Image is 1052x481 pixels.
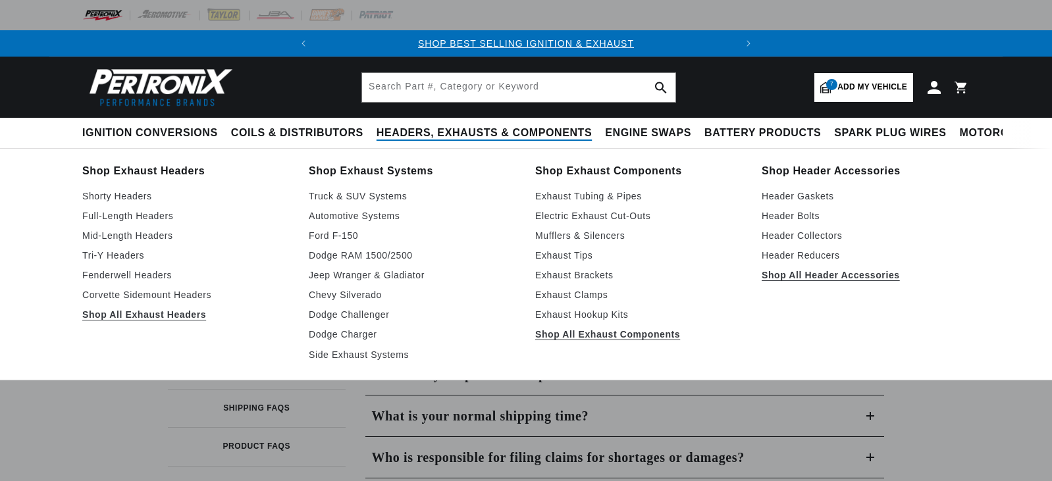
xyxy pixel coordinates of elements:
[82,267,290,283] a: Fenderwell Headers
[535,307,743,322] a: Exhaust Hookup Kits
[168,427,346,465] a: Product FAQs
[762,247,970,263] a: Header Reducers
[309,162,517,180] a: Shop Exhaust Systems
[309,228,517,243] a: Ford F-150
[82,247,290,263] a: Tri-Y Headers
[953,118,1045,149] summary: Motorcycle
[735,30,762,57] button: Translation missing: en.sections.announcements.next_announcement
[82,287,290,303] a: Corvette Sidemount Headers
[762,208,970,224] a: Header Bolts
[762,188,970,204] a: Header Gaskets
[535,247,743,263] a: Exhaust Tips
[372,405,589,426] h3: What is your normal shipping time?
[224,118,370,149] summary: Coils & Distributors
[82,162,290,180] a: Shop Exhaust Headers
[365,395,885,436] summary: What is your normal shipping time?
[834,126,946,140] span: Spark Plug Wires
[362,73,675,102] input: Search Part #, Category or Keyword
[762,228,970,243] a: Header Collectors
[370,118,598,149] summary: Headers, Exhausts & Components
[535,208,743,224] a: Electric Exhaust Cut-Outs
[762,267,970,283] a: Shop All Header Accessories
[231,126,363,140] span: Coils & Distributors
[365,437,885,478] summary: Who is responsible for filing claims for shortages or damages?
[605,126,691,140] span: Engine Swaps
[49,30,1003,57] slideshow-component: Translation missing: en.sections.announcements.announcement_bar
[372,447,745,468] h3: Who is responsible for filing claims for shortages or damages?
[598,118,698,149] summary: Engine Swaps
[168,389,346,427] a: Shipping FAQs
[535,267,743,283] a: Exhaust Brackets
[535,228,743,243] a: Mufflers & Silencers
[223,443,290,449] h3: Product FAQs
[960,126,1038,140] span: Motorcycle
[309,287,517,303] a: Chevy Silverado
[317,36,735,51] div: 1 of 2
[646,73,675,102] button: search button
[762,162,970,180] a: Shop Header Accessories
[290,30,317,57] button: Translation missing: en.sections.announcements.previous_announcement
[82,126,218,140] span: Ignition Conversions
[82,64,234,110] img: Pertronix
[309,188,517,204] a: Truck & SUV Systems
[309,208,517,224] a: Automotive Systems
[377,126,592,140] span: Headers, Exhausts & Components
[828,118,953,149] summary: Spark Plug Wires
[698,118,828,149] summary: Battery Products
[309,307,517,322] a: Dodge Challenger
[535,162,743,180] a: Shop Exhaust Components
[82,307,290,322] a: Shop All Exhaust Headers
[309,267,517,283] a: Jeep Wranger & Gladiator
[82,208,290,224] a: Full-Length Headers
[814,73,913,102] a: 7Add my vehicle
[535,188,743,204] a: Exhaust Tubing & Pipes
[317,36,735,51] div: Announcement
[826,79,837,90] span: 7
[418,38,634,49] a: SHOP BEST SELLING IGNITION & EXHAUST
[223,405,290,411] h3: Shipping FAQs
[309,247,517,263] a: Dodge RAM 1500/2500
[535,326,743,342] a: Shop All Exhaust Components
[309,326,517,342] a: Dodge Charger
[309,347,517,363] a: Side Exhaust Systems
[82,188,290,204] a: Shorty Headers
[704,126,821,140] span: Battery Products
[82,228,290,243] a: Mid-Length Headers
[82,118,224,149] summary: Ignition Conversions
[535,287,743,303] a: Exhaust Clamps
[837,81,907,93] span: Add my vehicle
